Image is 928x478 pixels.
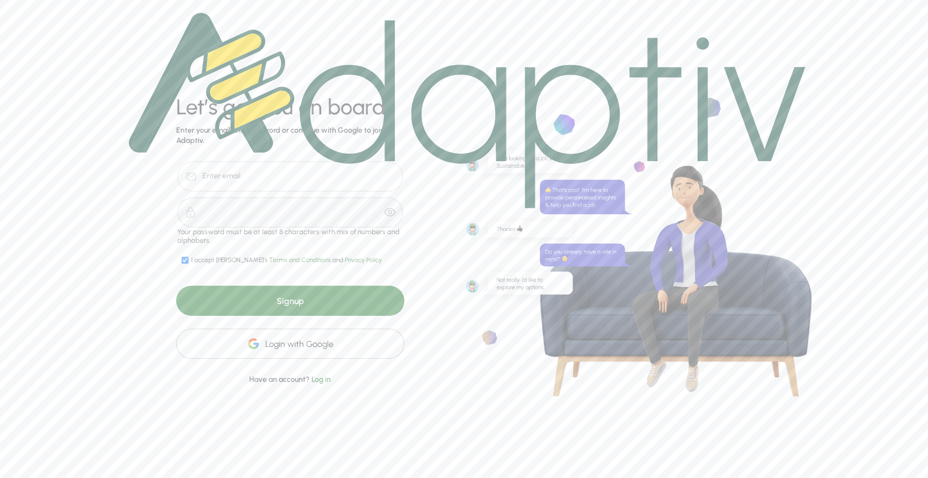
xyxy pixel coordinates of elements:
[269,256,332,264] span: Terms and Conditions
[464,82,812,397] img: bg-stone
[191,256,382,265] div: I accept [PERSON_NAME]'s and
[129,13,806,208] img: logo.1749501288befa47a911bf1f7fa84db0.svg
[177,228,403,245] div: Your password must be at least 8 characters with mix of numbers and alphabets.
[345,256,382,264] span: Privacy Policy
[311,375,331,384] span: Log in
[247,337,260,350] img: google-icon.2f27fcd6077ff8336a97d9c3f95f339d.svg
[176,361,404,385] div: Have an account?
[176,329,404,359] div: Login with Google
[176,286,404,316] div: Signup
